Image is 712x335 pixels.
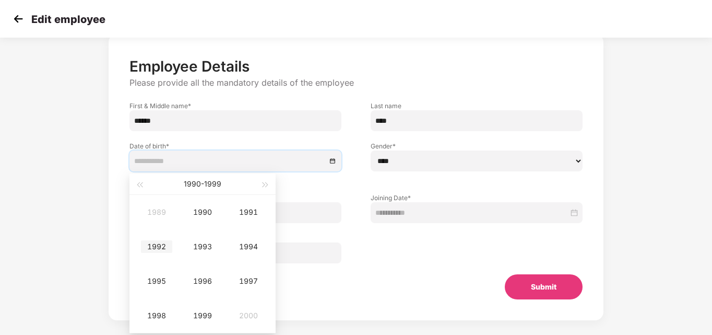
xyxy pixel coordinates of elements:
td: 1997 [226,264,271,298]
td: 1993 [180,229,226,264]
div: 1991 [233,206,264,218]
button: Submit [505,274,583,299]
p: Employee Details [129,57,582,75]
div: 2000 [233,309,264,322]
td: 1989 [134,195,180,229]
td: 1999 [180,298,226,333]
div: 1996 [187,275,218,287]
div: 1992 [141,240,172,253]
div: 1998 [141,309,172,322]
td: 1991 [226,195,271,229]
img: svg+xml;base64,PHN2ZyB4bWxucz0iaHR0cDovL3d3dy53My5vcmcvMjAwMC9zdmciIHdpZHRoPSIzMCIgaGVpZ2h0PSIzMC... [10,11,26,27]
button: 1990-1999 [184,174,221,194]
label: First & Middle name [129,101,341,110]
label: Date of birth [129,142,341,151]
td: 1994 [226,229,271,264]
label: Gender [371,142,583,151]
td: 1995 [134,264,180,298]
p: Edit employee [31,13,105,26]
td: 1992 [134,229,180,264]
td: 1996 [180,264,226,298]
span: This field is required! [129,172,200,181]
td: 1990 [180,195,226,229]
td: 1998 [134,298,180,333]
label: Joining Date [371,193,583,202]
div: 1989 [141,206,172,218]
div: 1990 [187,206,218,218]
div: 1994 [233,240,264,253]
div: 1997 [233,275,264,287]
td: 2000 [226,298,271,333]
div: 1995 [141,275,172,287]
div: 1999 [187,309,218,322]
div: 1993 [187,240,218,253]
p: Please provide all the mandatory details of the employee [129,77,582,88]
label: Last name [371,101,583,110]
